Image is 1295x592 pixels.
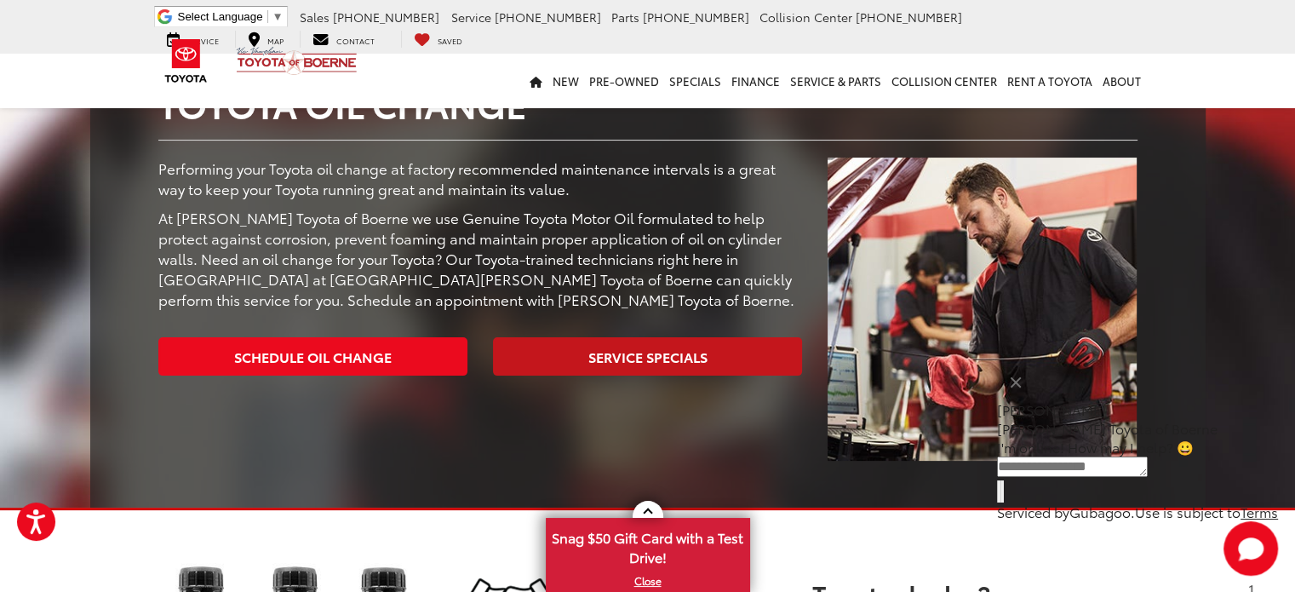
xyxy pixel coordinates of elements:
[1223,521,1278,576] button: Toggle Chat Window
[154,31,232,48] a: Service
[235,31,296,48] a: Map
[828,158,1137,461] img: Service Center | Vic Vaughan Toyota of Boerne in Boerne TX
[1223,521,1278,576] svg: Start Chat
[438,35,462,46] span: Saved
[236,46,358,76] img: Vic Vaughan Toyota of Boerne
[726,54,785,108] a: Finance
[451,9,491,26] span: Service
[495,9,601,26] span: [PHONE_NUMBER]
[154,33,218,89] img: Toyota
[547,520,748,572] span: Snag $50 Gift Card with a Test Drive!
[584,54,664,108] a: Pre-Owned
[267,10,268,23] span: ​
[158,158,803,198] p: Performing your Toyota oil change at factory recommended maintenance intervals is a great way to ...
[1002,54,1097,108] a: Rent a Toyota
[1097,54,1146,108] a: About
[158,207,803,309] p: At [PERSON_NAME] Toyota of Boerne we use Genuine Toyota Motor Oil formulated to help protect agai...
[547,54,584,108] a: New
[178,10,263,23] span: Select Language
[611,9,639,26] span: Parts
[158,44,1137,123] h2: Toyota Oil Change
[643,9,749,26] span: [PHONE_NUMBER]
[664,54,726,108] a: Specials
[493,337,802,376] a: Service Specials
[401,31,475,48] a: My Saved Vehicles
[158,337,467,376] a: Schedule Oil Change
[178,10,284,23] a: Select Language​
[524,54,547,108] a: Home
[856,9,962,26] span: [PHONE_NUMBER]
[333,9,439,26] span: [PHONE_NUMBER]
[785,54,886,108] a: Service & Parts: Opens in a new tab
[300,31,387,48] a: Contact
[759,9,852,26] span: Collision Center
[272,10,284,23] span: ▼
[300,9,329,26] span: Sales
[886,54,1002,108] a: Collision Center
